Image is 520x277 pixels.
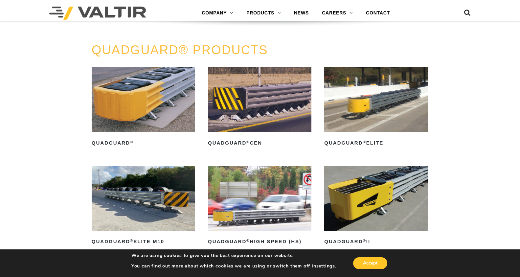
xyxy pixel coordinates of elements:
p: You can find out more about which cookies we are using or switch them off in . [131,263,336,269]
sup: ® [363,140,366,144]
a: PRODUCTS [240,7,287,20]
img: Valtir [49,7,146,20]
a: QuadGuard®High Speed (HS) [208,166,311,247]
sup: ® [130,140,133,144]
h2: QuadGuard Elite [324,138,428,148]
a: QuadGuard®II [324,166,428,247]
h2: QuadGuard CEN [208,138,311,148]
a: COMPANY [195,7,240,20]
a: NEWS [287,7,315,20]
button: settings [316,263,335,269]
sup: ® [130,239,133,242]
a: QuadGuard®CEN [208,67,311,148]
a: QuadGuard® [92,67,195,148]
h2: QuadGuard [92,138,195,148]
a: CONTACT [359,7,396,20]
h2: QuadGuard II [324,237,428,247]
sup: ® [246,140,250,144]
sup: ® [246,239,250,242]
button: Accept [353,257,387,269]
sup: ® [363,239,366,242]
h2: QuadGuard Elite M10 [92,237,195,247]
p: We are using cookies to give you the best experience on our website. [131,253,336,259]
a: CAREERS [315,7,359,20]
a: QUADGUARD® PRODUCTS [92,43,268,57]
a: QuadGuard®Elite [324,67,428,148]
a: QuadGuard®Elite M10 [92,166,195,247]
h2: QuadGuard High Speed (HS) [208,237,311,247]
